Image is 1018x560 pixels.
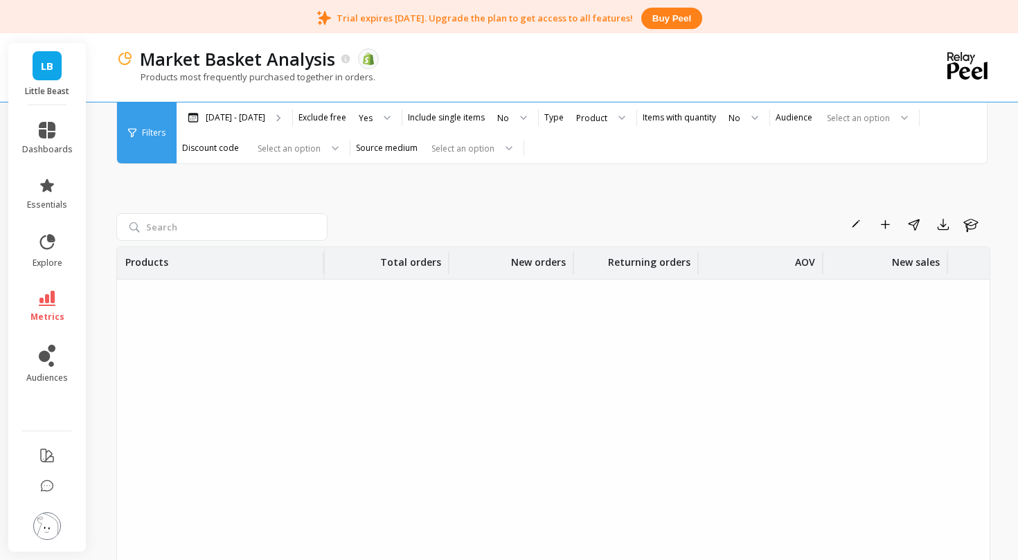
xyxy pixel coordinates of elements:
p: AOV [795,247,815,269]
label: Items with quantity [643,112,716,123]
span: explore [33,258,62,269]
label: Type [544,112,564,123]
p: New sales [892,247,940,269]
span: LB [41,58,53,74]
p: Products most frequently purchased together in orders. [116,71,375,83]
div: Yes [359,111,373,125]
span: Filters [142,127,166,138]
p: Market Basket Analysis [140,47,335,71]
label: Include single items [408,112,485,123]
button: Buy peel [641,8,702,29]
p: [DATE] - [DATE] [206,112,265,123]
img: header icon [116,51,133,67]
p: Returning orders [608,247,690,269]
p: New orders [511,247,566,269]
input: Search [116,213,328,241]
span: metrics [30,311,64,323]
label: Exclude free [298,112,346,123]
span: audiences [26,372,68,383]
span: essentials [27,199,67,210]
div: No [729,111,740,125]
img: profile picture [33,512,61,540]
img: api.shopify.svg [362,53,375,65]
p: Trial expires [DATE]. Upgrade the plan to get access to all features! [337,12,633,24]
p: Little Beast [22,86,73,97]
p: Total orders [380,247,441,269]
div: No [497,111,509,125]
span: dashboards [22,144,73,155]
div: Product [576,111,607,125]
p: Products [125,247,168,269]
